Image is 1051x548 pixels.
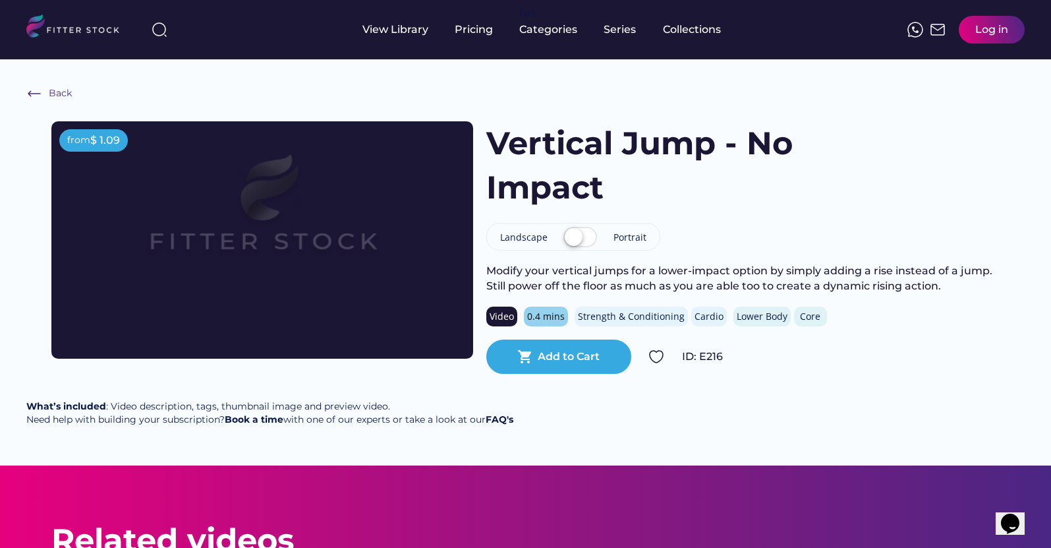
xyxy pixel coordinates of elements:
iframe: chat widget [996,495,1038,535]
div: Strength & Conditioning [578,310,685,323]
img: meteor-icons_whatsapp%20%281%29.svg [907,22,923,38]
img: LOGO.svg [26,15,130,42]
div: Categories [519,22,577,37]
div: Video [490,310,514,323]
div: Back [49,87,72,100]
div: $ 1.09 [90,133,120,148]
img: Frame%2079%20%281%29.svg [94,121,431,311]
a: FAQ's [486,413,513,425]
div: Pricing [455,22,493,37]
a: Book a time [225,413,283,425]
div: Collections [663,22,721,37]
strong: What’s included [26,400,106,412]
div: Modify your vertical jumps for a lower-impact option by simply adding a rise instead of a jump. S... [486,264,1000,293]
div: Portrait [613,231,646,244]
div: from [67,134,90,147]
img: search-normal%203.svg [152,22,167,38]
img: Group%201000002324.svg [648,349,664,365]
div: Add to Cart [538,350,600,364]
div: Lower Body [737,310,787,323]
div: Series [604,22,637,37]
div: Log in [975,22,1008,37]
div: Cardio [695,310,724,323]
div: 0.4 mins [527,310,565,323]
div: ID: E216 [682,350,1000,364]
button: shopping_cart [517,349,533,365]
div: View Library [362,22,428,37]
div: Landscape [500,231,548,244]
h1: Vertical Jump - No Impact [486,121,872,210]
img: Frame%20%286%29.svg [26,86,42,102]
div: Core [797,310,824,323]
div: fvck [519,7,536,20]
img: Frame%2051.svg [930,22,946,38]
div: : Video description, tags, thumbnail image and preview video. Need help with building your subscr... [26,400,513,426]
